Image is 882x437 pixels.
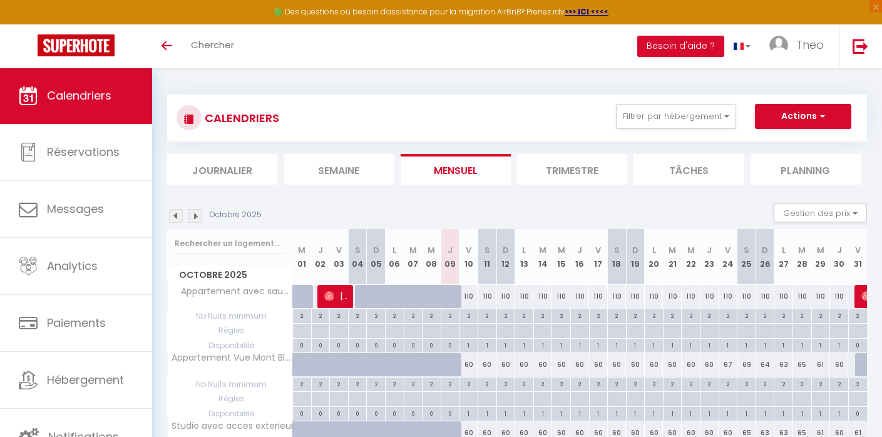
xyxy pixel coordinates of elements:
[608,285,627,308] div: 110
[330,407,348,419] div: 0
[478,229,496,285] th: 11
[571,407,589,419] div: 1
[817,244,824,256] abbr: M
[191,38,234,51] span: Chercher
[312,309,330,321] div: 2
[796,37,824,53] span: Theo
[466,244,471,256] abbr: V
[170,421,294,431] span: Studio avec acces exterieur
[170,285,295,299] span: Appartement avec sauna
[719,309,737,321] div: 2
[459,309,478,321] div: 2
[312,378,330,389] div: 2
[849,309,867,321] div: 2
[664,407,682,419] div: 1
[682,407,700,419] div: 1
[47,258,98,274] span: Analytics
[349,378,367,389] div: 2
[664,339,682,351] div: 1
[539,244,546,256] abbr: M
[849,378,867,389] div: 2
[589,353,608,376] div: 60
[517,154,627,185] li: Trimestre
[552,339,570,351] div: 1
[737,378,756,389] div: 2
[330,339,348,351] div: 0
[853,38,868,54] img: logout
[558,244,565,256] abbr: M
[700,309,719,321] div: 2
[645,407,663,419] div: 1
[496,229,515,285] th: 12
[608,353,627,376] div: 60
[571,378,589,389] div: 2
[330,378,348,389] div: 2
[478,309,496,321] div: 2
[168,324,292,337] span: Règles
[793,353,812,376] div: 65
[478,407,496,419] div: 1
[552,309,570,321] div: 2
[756,309,774,321] div: 2
[182,24,244,68] a: Chercher
[589,285,608,308] div: 110
[751,154,861,185] li: Planning
[664,309,682,321] div: 2
[367,309,385,321] div: 2
[311,229,330,285] th: 02
[755,104,851,129] button: Actions
[590,339,608,351] div: 1
[312,339,330,351] div: 0
[478,285,496,308] div: 110
[167,154,277,185] li: Journalier
[349,339,367,351] div: 0
[168,266,292,284] span: Octobre 2025
[168,309,292,323] span: Nb Nuits minimum
[423,407,441,419] div: 0
[401,154,511,185] li: Mensuel
[515,285,534,308] div: 110
[608,407,626,419] div: 1
[336,244,342,256] abbr: V
[404,339,423,351] div: 0
[782,244,786,256] abbr: L
[614,244,620,256] abbr: S
[386,378,404,389] div: 2
[682,285,700,308] div: 110
[392,244,396,256] abbr: L
[533,229,552,285] th: 14
[534,339,552,351] div: 1
[515,353,534,376] div: 60
[168,378,292,391] span: Nb Nuits minimum
[682,309,700,321] div: 2
[349,309,367,321] div: 2
[700,378,719,389] div: 2
[595,244,601,256] abbr: V
[47,144,120,160] span: Réservations
[168,407,292,421] span: Disponibilité
[367,378,385,389] div: 2
[669,244,676,256] abbr: M
[663,229,682,285] th: 21
[385,229,404,285] th: 06
[719,285,737,308] div: 110
[459,353,478,376] div: 60
[626,285,645,308] div: 110
[497,309,515,321] div: 2
[324,284,349,308] span: [PERSON_NAME]
[627,339,645,351] div: 1
[515,378,533,389] div: 2
[626,353,645,376] div: 60
[404,407,423,419] div: 0
[830,407,848,419] div: 1
[682,378,700,389] div: 2
[756,339,774,351] div: 1
[700,353,719,376] div: 60
[441,229,459,285] th: 09
[503,244,509,256] abbr: D
[700,407,719,419] div: 1
[590,407,608,419] div: 1
[552,229,571,285] th: 15
[298,244,305,256] abbr: M
[774,229,793,285] th: 27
